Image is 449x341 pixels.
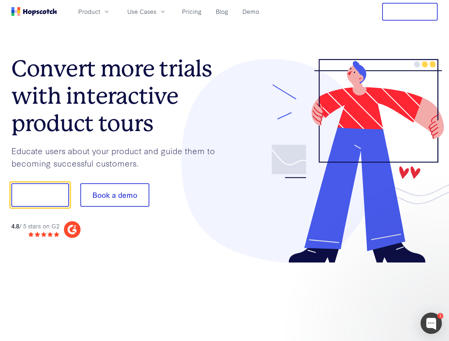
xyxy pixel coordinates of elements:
h1: Convert more trials with interactive product tours [11,55,225,137]
a: Pricing [179,6,204,17]
button: Show me! [11,183,69,207]
div: / 5 stars on G2 [11,222,59,231]
span: Use Cases [127,7,156,16]
button: Use Cases [123,6,171,17]
a: Demo [240,6,262,17]
strong: 4.8 [11,222,19,230]
a: Blog [213,6,231,17]
a: Home [11,7,57,16]
div: 1 [437,313,443,319]
button: Product [74,6,114,17]
button: Book a demo [80,183,149,207]
button: Free Trial [382,3,438,21]
span: Product [78,7,100,16]
p: Educate users about your product and guide them to becoming successful customers. [11,145,225,169]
